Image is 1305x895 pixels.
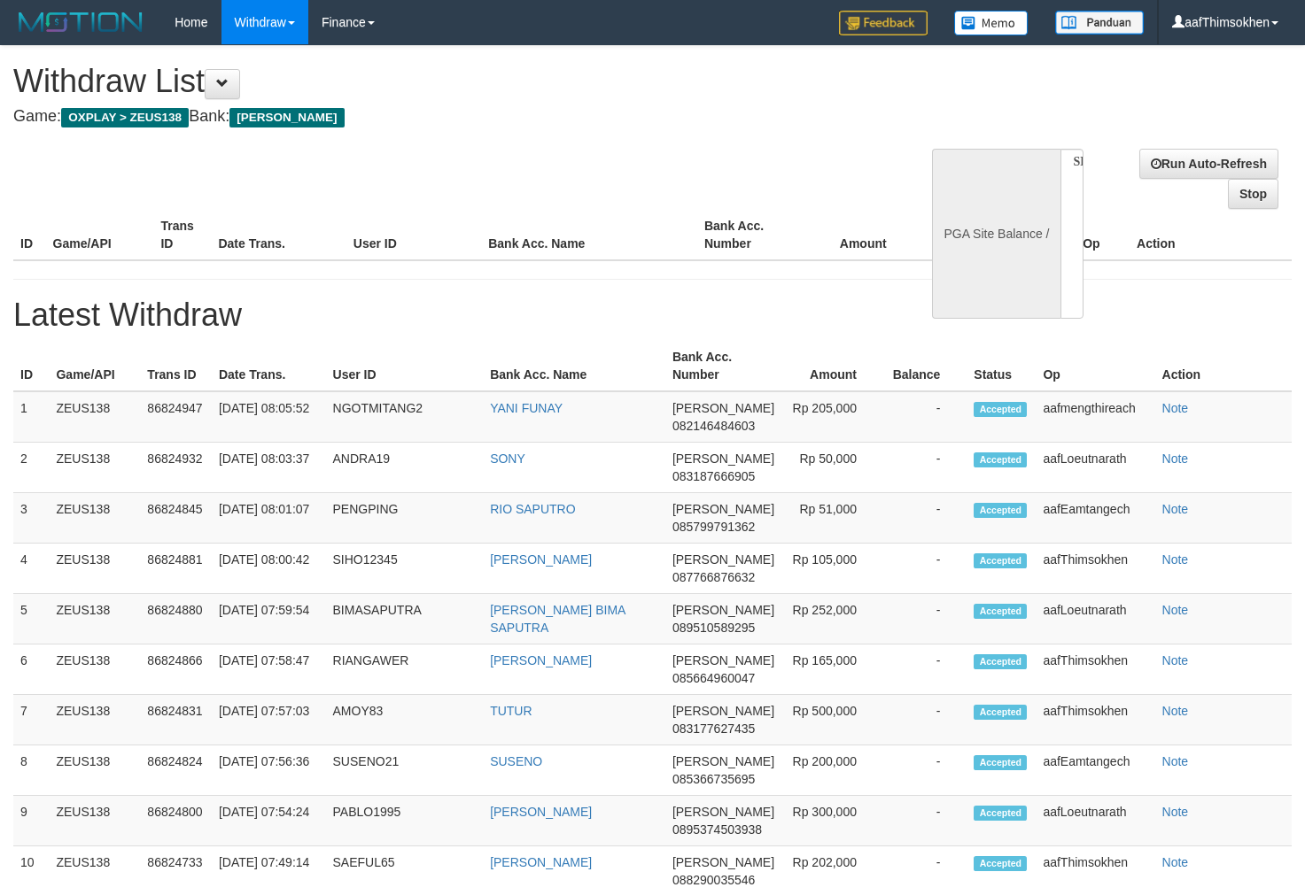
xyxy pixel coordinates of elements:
td: [DATE] 08:05:52 [212,391,326,443]
td: aafLoeutnarath [1036,594,1154,644]
td: - [883,493,967,544]
td: ZEUS138 [49,493,140,544]
td: PABLO1995 [326,796,484,846]
td: ZEUS138 [49,594,140,644]
span: [PERSON_NAME] [672,704,774,718]
td: Rp 200,000 [785,745,883,796]
td: Rp 300,000 [785,796,883,846]
th: Amount [785,341,883,391]
td: aafThimsokhen [1036,695,1154,745]
td: Rp 51,000 [785,493,883,544]
td: - [883,391,967,443]
span: Accepted [974,755,1027,770]
td: - [883,796,967,846]
td: 5 [13,594,49,644]
th: Bank Acc. Name [483,341,665,391]
td: BIMASAPUTRA [326,594,484,644]
td: [DATE] 07:58:47 [212,644,326,695]
span: 085799791362 [672,520,755,534]
a: Note [1162,552,1189,567]
td: 86824866 [140,644,212,695]
span: 085664960047 [672,671,755,685]
span: Accepted [974,503,1027,518]
td: aafmengthireach [1036,391,1154,443]
a: Note [1162,451,1189,466]
th: Game/API [49,341,140,391]
th: Status [967,341,1036,391]
td: [DATE] 08:00:42 [212,544,326,594]
td: - [883,594,967,644]
span: [PERSON_NAME] [672,451,774,466]
span: Accepted [974,553,1027,568]
a: Note [1162,754,1189,768]
td: 86824947 [140,391,212,443]
td: [DATE] 07:56:36 [212,745,326,796]
th: Bank Acc. Number [665,341,785,391]
a: Note [1162,704,1189,718]
td: 86824881 [140,544,212,594]
td: aafEamtangech [1036,493,1154,544]
a: SUSENO [490,754,542,768]
td: SUSENO21 [326,745,484,796]
img: MOTION_logo.png [13,9,148,35]
a: SONY [490,451,525,466]
td: [DATE] 08:03:37 [212,443,326,493]
td: Rp 252,000 [785,594,883,644]
th: Op [1036,341,1154,391]
td: 86824800 [140,796,212,846]
a: Note [1162,401,1189,415]
td: RIANGAWER [326,644,484,695]
td: [DATE] 07:54:24 [212,796,326,846]
span: Accepted [974,654,1027,669]
th: ID [13,210,46,260]
td: 86824880 [140,594,212,644]
td: aafThimsokhen [1036,644,1154,695]
span: Accepted [974,856,1027,871]
a: Note [1162,502,1189,516]
th: Date Trans. [211,210,346,260]
th: Date Trans. [212,341,326,391]
span: [PERSON_NAME] [229,108,344,127]
td: 9 [13,796,49,846]
th: Action [1130,210,1292,260]
td: - [883,695,967,745]
th: Game/API [46,210,154,260]
th: ID [13,341,49,391]
span: Accepted [974,705,1027,720]
td: - [883,544,967,594]
span: 083177627435 [672,721,755,736]
div: PGA Site Balance / [932,149,1060,319]
a: [PERSON_NAME] [490,855,592,869]
td: Rp 105,000 [785,544,883,594]
td: Rp 50,000 [785,443,883,493]
h1: Latest Withdraw [13,297,1292,333]
td: aafEamtangech [1036,745,1154,796]
td: ZEUS138 [49,695,140,745]
a: [PERSON_NAME] [490,552,592,567]
span: [PERSON_NAME] [672,754,774,768]
span: 087766876632 [672,570,755,584]
span: [PERSON_NAME] [672,502,774,516]
td: - [883,443,967,493]
td: 1 [13,391,49,443]
h4: Game: Bank: [13,108,852,126]
th: User ID [346,210,481,260]
span: Accepted [974,604,1027,619]
a: [PERSON_NAME] BIMA SAPUTRA [490,603,625,635]
th: Balance [913,210,1013,260]
td: [DATE] 07:59:54 [212,594,326,644]
td: PENGPING [326,493,484,544]
th: User ID [326,341,484,391]
th: Balance [883,341,967,391]
a: Stop [1228,179,1278,209]
td: 86824845 [140,493,212,544]
span: Accepted [974,402,1027,417]
td: 2 [13,443,49,493]
td: ANDRA19 [326,443,484,493]
td: ZEUS138 [49,644,140,695]
td: 86824824 [140,745,212,796]
a: [PERSON_NAME] [490,653,592,667]
th: Bank Acc. Number [697,210,805,260]
th: Amount [805,210,913,260]
td: Rp 165,000 [785,644,883,695]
